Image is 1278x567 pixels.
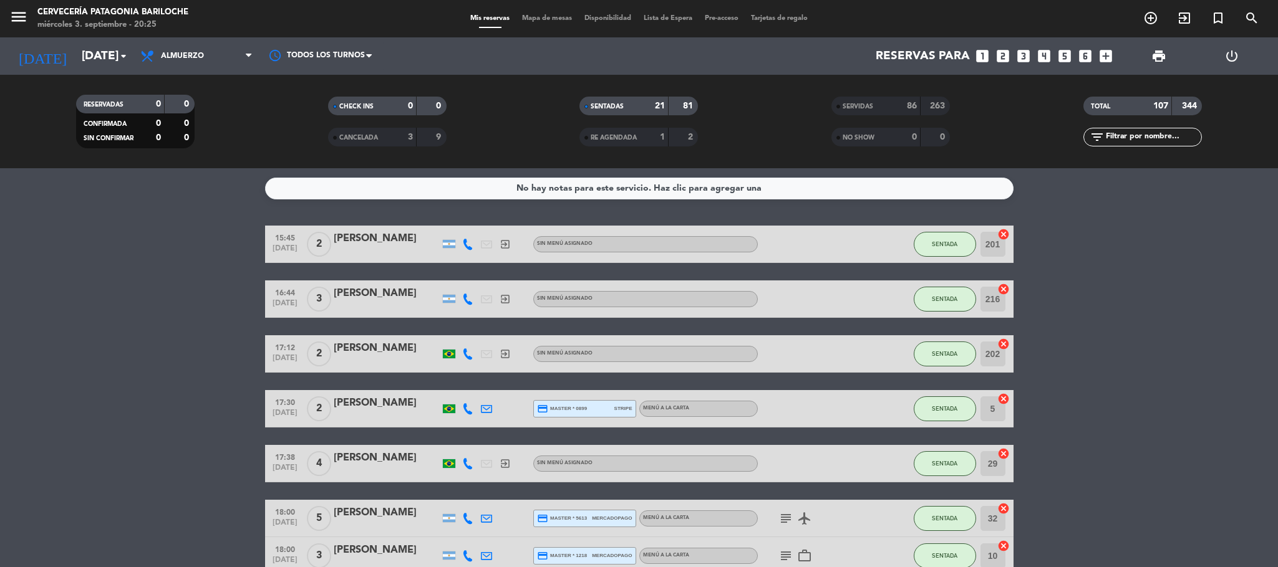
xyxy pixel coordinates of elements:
i: cancel [997,502,1010,515]
span: 17:38 [269,449,301,464]
span: 18:00 [269,504,301,518]
span: master * 1218 [537,550,588,561]
strong: 9 [436,133,443,141]
span: [DATE] [269,354,301,368]
span: Sin menú asignado [537,296,593,301]
strong: 0 [940,133,947,141]
span: RE AGENDADA [591,135,637,141]
span: SENTADA [932,241,957,247]
span: Pre-acceso [699,15,745,22]
div: [PERSON_NAME] [334,231,440,247]
span: Reservas para [876,49,970,63]
span: 15:45 [269,230,301,244]
strong: 2 [688,133,695,141]
i: power_settings_new [1224,49,1239,64]
i: credit_card [537,513,548,524]
i: exit_to_app [1177,11,1192,26]
span: 2 [307,341,331,366]
span: SENTADA [932,460,957,467]
i: work_outline [797,548,812,563]
span: 2 [307,232,331,257]
i: credit_card [537,550,548,561]
span: master * 5613 [537,513,588,524]
span: 18:00 [269,541,301,556]
i: filter_list [1090,130,1105,145]
span: 4 [307,451,331,476]
span: stripe [614,404,632,412]
i: [DATE] [9,42,75,70]
i: exit_to_app [500,348,511,360]
i: exit_to_app [500,239,511,250]
div: miércoles 3. septiembre - 20:25 [37,19,188,31]
span: [DATE] [269,518,301,533]
i: search [1244,11,1259,26]
i: cancel [997,447,1010,460]
i: turned_in_not [1211,11,1226,26]
i: airplanemode_active [797,511,812,526]
span: SENTADA [932,350,957,357]
span: SENTADAS [591,103,624,110]
span: Disponibilidad [578,15,637,22]
span: Sin menú asignado [537,460,593,465]
strong: 1 [660,133,665,141]
span: SENTADA [932,552,957,559]
span: 17:30 [269,394,301,409]
strong: 0 [156,119,161,128]
span: RESERVADAS [84,102,123,108]
i: looks_two [995,48,1011,64]
span: CANCELADA [339,135,378,141]
span: SIN CONFIRMAR [84,135,133,141]
strong: 81 [683,102,695,110]
i: add_box [1098,48,1114,64]
i: subject [778,511,793,526]
i: cancel [997,393,1010,405]
strong: 3 [408,133,413,141]
strong: 86 [907,102,917,110]
strong: 0 [184,119,191,128]
strong: 0 [408,102,413,110]
span: [DATE] [269,464,301,478]
strong: 0 [184,100,191,108]
strong: 0 [156,133,161,142]
input: Filtrar por nombre... [1105,130,1201,144]
div: [PERSON_NAME] [334,505,440,521]
strong: 344 [1182,102,1199,110]
strong: 0 [156,100,161,108]
strong: 21 [655,102,665,110]
span: 17:12 [269,340,301,354]
i: add_circle_outline [1143,11,1158,26]
span: mercadopago [592,551,632,560]
span: TOTAL [1091,103,1110,110]
span: 5 [307,506,331,531]
i: looks_3 [1015,48,1032,64]
div: LOG OUT [1196,37,1269,75]
span: 3 [307,287,331,312]
span: SERVIDAS [843,103,873,110]
span: print [1151,49,1166,64]
i: cancel [997,540,1010,552]
span: MENÚ A LA CARTA [643,515,689,520]
div: [PERSON_NAME] [334,450,440,466]
span: [DATE] [269,409,301,423]
span: Mis reservas [464,15,516,22]
i: cancel [997,338,1010,350]
i: cancel [997,283,1010,295]
i: exit_to_app [500,293,511,305]
span: MENÚ A LA CARTA [643,406,689,411]
strong: 0 [436,102,443,110]
span: SENTADA [932,405,957,412]
span: mercadopago [592,514,632,522]
div: Cervecería Patagonia Bariloche [37,6,188,19]
span: NO SHOW [843,135,874,141]
span: Almuerzo [161,52,204,60]
div: No hay notas para este servicio. Haz clic para agregar una [516,181,762,196]
strong: 0 [912,133,917,141]
i: cancel [997,228,1010,241]
i: subject [778,548,793,563]
span: MENÚ A LA CARTA [643,553,689,558]
span: [DATE] [269,299,301,313]
span: Sin menú asignado [537,241,593,246]
div: [PERSON_NAME] [334,395,440,411]
span: 2 [307,396,331,421]
i: menu [9,7,28,26]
